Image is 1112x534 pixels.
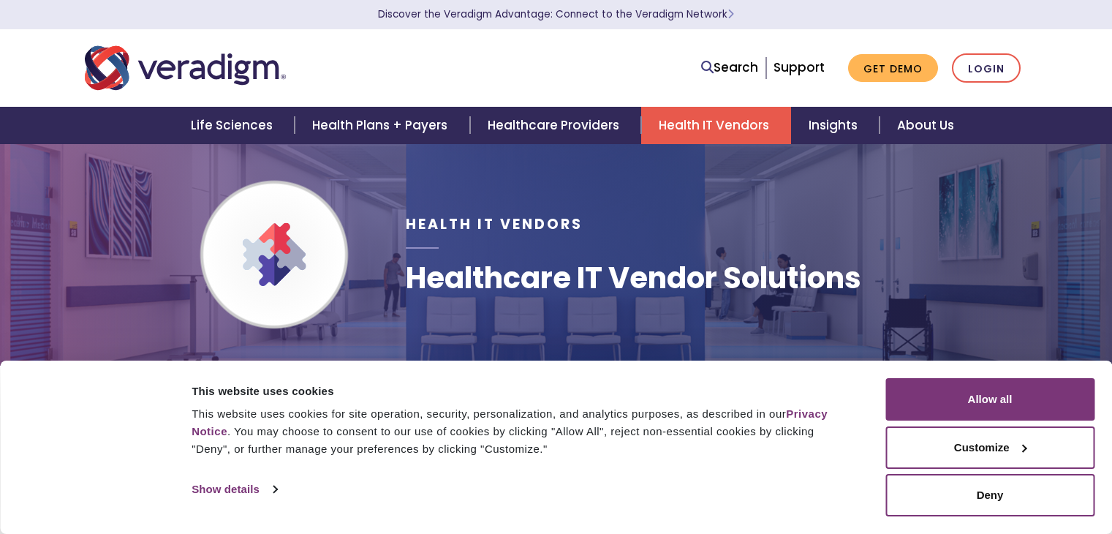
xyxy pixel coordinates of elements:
[885,378,1094,421] button: Allow all
[727,7,734,21] span: Learn More
[791,107,880,144] a: Insights
[192,383,852,400] div: This website uses cookies
[885,474,1094,516] button: Deny
[470,107,641,144] a: Healthcare Providers
[641,107,791,144] a: Health IT Vendors
[406,260,861,296] h1: Healthcare IT Vendor Solutions
[85,44,286,92] img: Veradigm logo
[774,59,825,76] a: Support
[406,214,583,234] span: Health IT Vendors
[885,426,1094,469] button: Customize
[173,107,295,144] a: Life Sciences
[295,107,469,144] a: Health Plans + Payers
[880,107,972,144] a: About Us
[192,478,276,500] a: Show details
[378,7,734,21] a: Discover the Veradigm Advantage: Connect to the Veradigm NetworkLearn More
[701,58,758,78] a: Search
[952,53,1021,83] a: Login
[848,54,938,83] a: Get Demo
[192,405,852,458] div: This website uses cookies for site operation, security, personalization, and analytics purposes, ...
